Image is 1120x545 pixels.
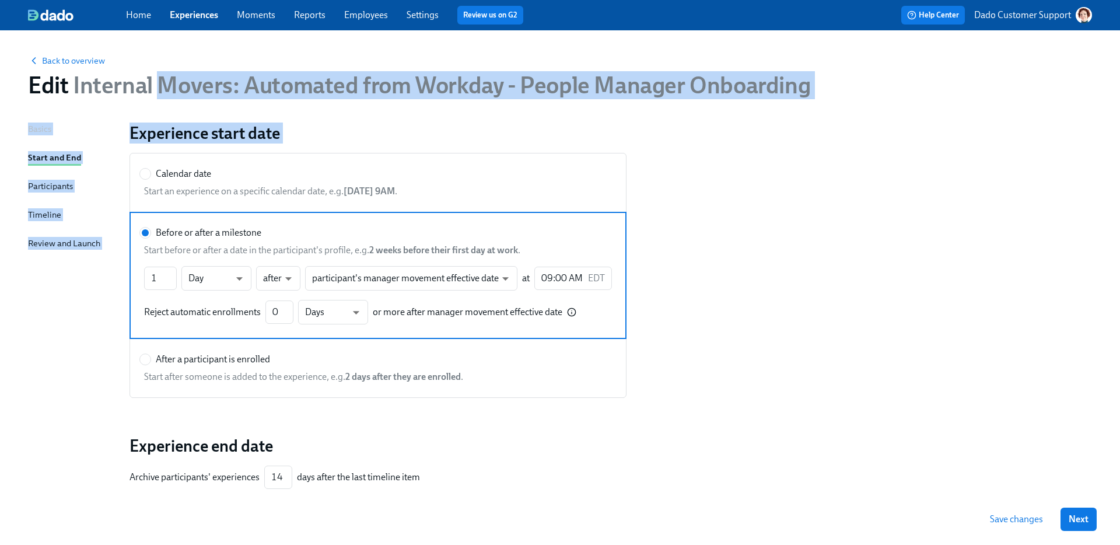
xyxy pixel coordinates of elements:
[28,9,73,21] img: dado
[457,6,523,25] button: Review us on G2
[181,266,251,291] div: Day
[522,272,530,285] div: at
[407,9,439,20] a: Settings
[144,244,612,257] span: Start before or after a date in the participant's profile, e.g. .
[294,9,325,20] a: Reports
[129,471,260,484] div: Archive participants' experiences
[974,9,1071,22] p: Dado Customer Support
[990,513,1043,525] span: Save changes
[1076,7,1092,23] img: AATXAJw-nxTkv1ws5kLOi-TQIsf862R-bs_0p3UQSuGH=s96-c
[534,267,583,290] input: Before or after a milestoneStart before or after a date in the participant's profile, e.g.2 weeks...
[1060,508,1097,531] button: Next
[256,266,300,291] div: after
[28,71,810,99] h1: Edit
[28,9,126,21] a: dado
[156,226,261,239] span: Before or after a milestone
[297,471,420,484] div: days after the last timeline item
[298,300,368,324] div: Days
[907,9,959,21] span: Help Center
[144,267,177,290] input: Before or after a milestoneStart before or after a date in the participant's profile, e.g.2 weeks...
[567,308,576,317] svg: Import effects to enroll employees will default to rejected, when the employee would join the exp...
[1069,513,1088,525] span: Next
[28,123,51,135] div: Basics
[588,272,605,285] p: EDT
[344,186,395,197] strong: [DATE] 9AM
[265,301,293,324] input: Before or after a milestoneStart before or after a date in the participant's profile, e.g.2 weeks...
[144,371,612,383] span: Start after someone is added to the experience, e.g. .
[68,71,810,99] span: Internal Movers: Automated from Workday - People Manager Onboarding
[28,55,105,67] button: Back to overview
[305,266,517,291] div: participant's manager movement effective date
[156,167,211,180] span: Calendar date
[126,9,151,20] a: Home
[144,185,612,198] span: Start an experience on a specific calendar date, e.g. .
[345,371,461,382] strong: 2 days after they are enrolled
[28,237,100,250] div: Review and Launch
[463,9,517,21] a: Review us on G2
[156,353,270,366] span: After a participant is enrolled
[369,244,518,256] strong: 2 weeks before their first day at work
[28,208,61,221] div: Timeline
[129,435,1092,456] h1: Experience end date
[982,508,1051,531] button: Save changes
[28,180,73,193] div: Participants
[144,300,576,324] div: Reject automatic enrollments or more after manager movement effective date
[28,151,81,164] div: Start and End
[344,9,388,20] a: Employees
[129,123,1092,144] h1: Experience start date
[237,9,275,20] a: Moments
[901,6,965,25] button: Help Center
[170,9,218,20] a: Experiences
[974,7,1092,23] button: Dado Customer Support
